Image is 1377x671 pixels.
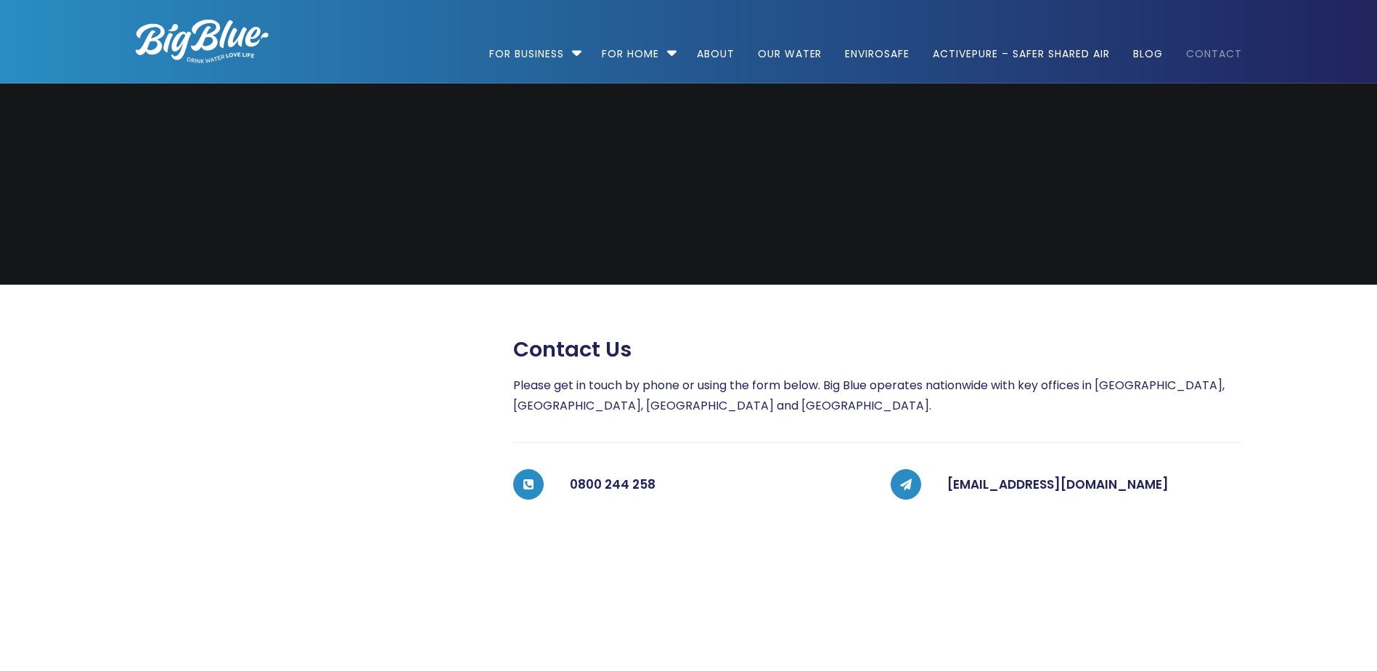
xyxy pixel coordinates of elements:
a: [EMAIL_ADDRESS][DOMAIN_NAME] [947,476,1169,493]
p: Please get in touch by phone or using the form below. Big Blue operates nationwide with key offic... [513,375,1242,416]
img: logo [136,20,269,63]
span: Contact us [513,337,632,362]
h5: 0800 244 258 [570,471,865,500]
